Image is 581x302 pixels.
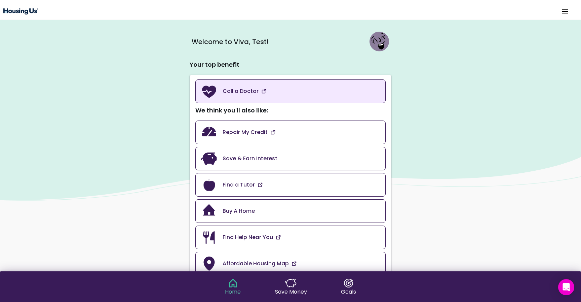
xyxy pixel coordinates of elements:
img: amenity [201,177,217,193]
a: singleWord.saveMoneySave Money [275,279,307,296]
a: Buy A Home [195,199,386,223]
img: amenity [258,182,263,188]
img: amenity [201,256,217,272]
ion-text: Call a Doctor [223,87,259,95]
a: Affordable Housing Map [195,252,386,275]
a: singleWord.homeHome [225,279,241,296]
div: Open Intercom Messenger [558,279,574,295]
img: singleWord.goals [343,279,354,288]
img: singleWord.home [227,279,239,288]
ion-text: Repair My Credit [223,128,268,136]
img: singleWord.saveMoney [285,279,297,288]
a: singleWord.goalsGoals [341,279,356,296]
ion-text: We think you'll also like : [195,106,268,114]
ion-text: Save & Earn Interest [223,155,277,163]
ion-text: Find Help Near You [223,233,273,241]
ion-text: Buy A Home [223,207,255,215]
img: amenity [201,229,217,245]
img: amenity [201,203,217,219]
img: amenity [201,83,217,99]
a: Save & Earn Interest [195,147,386,170]
img: amenity [201,150,217,167]
ion-text: Goals [341,288,356,296]
p: Your top benefit [190,60,391,69]
img: amenity [201,124,217,140]
ion-text: Home [225,288,241,296]
img: amenity [292,261,297,266]
ion-text: Save Money [275,288,307,296]
ion-text: Welcome to Viva , Test! [192,37,269,47]
img: amenity [270,130,276,135]
a: Find a Tutor [195,173,386,197]
img: amenity [276,235,281,240]
img: amenity [261,89,267,94]
a: Repair My Credit [195,121,386,144]
a: Find Help Near You [195,226,386,249]
a: Call a Doctor [195,79,386,103]
ion-text: Find a Tutor [223,181,255,189]
ion-text: Affordable Housing Map [223,260,289,268]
